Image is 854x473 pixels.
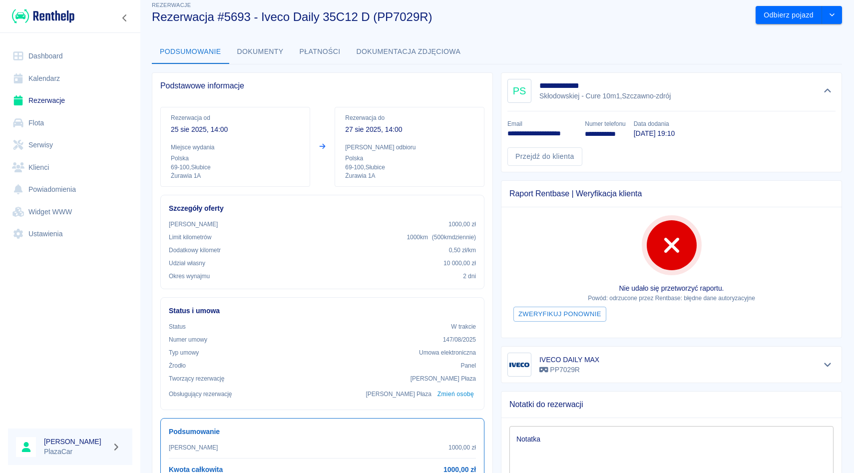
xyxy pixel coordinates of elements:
p: Żurawia 1A [345,172,474,180]
a: Renthelp logo [8,8,74,24]
button: Ukryj szczegóły [820,84,836,98]
p: Umowa elektroniczna [419,348,476,357]
p: 1000,00 zł [448,220,476,229]
p: Obsługujący rezerwację [169,390,232,399]
p: Tworzący rezerwację [169,374,224,383]
h6: [PERSON_NAME] [44,437,108,447]
h6: IVECO DAILY MAX [539,355,599,365]
img: Image [509,355,529,375]
p: 69-100 , Słubice [171,163,300,172]
p: PP7029R [539,365,599,375]
p: Polska [345,154,474,163]
span: Raport Rentbase | Weryfikacja klienta [509,189,834,199]
p: Nie udało się przetworzyć raportu. [509,283,834,294]
button: Płatności [292,40,349,64]
p: [PERSON_NAME] [169,220,218,229]
button: Pokaż szczegóły [820,358,836,372]
p: [PERSON_NAME] odbioru [345,143,474,152]
a: Dashboard [8,45,132,67]
button: Zmień osobę [435,387,476,402]
p: Udział własny [169,259,205,268]
button: Zwiń nawigację [117,11,132,24]
span: Rezerwacje [152,2,191,8]
a: Flota [8,112,132,134]
h6: Szczegóły oferty [169,203,476,214]
p: 25 sie 2025, 14:00 [171,124,300,135]
p: [PERSON_NAME] Płaza [366,390,431,399]
p: Miejsce wydania [171,143,300,152]
h6: Podsumowanie [169,427,476,437]
a: Ustawienia [8,223,132,245]
p: 0,50 zł /km [449,246,476,255]
p: W trakcie [451,322,476,331]
p: Numer telefonu [585,119,625,128]
div: PS [507,79,531,103]
p: Typ umowy [169,348,199,357]
p: [PERSON_NAME] [169,443,218,452]
a: Klienci [8,156,132,179]
p: Status [169,322,186,331]
p: 1000,00 zł [448,443,476,452]
p: Numer umowy [169,335,207,344]
p: 27 sie 2025, 14:00 [345,124,474,135]
a: Rezerwacje [8,89,132,112]
p: 1000 km [407,233,476,242]
button: Podsumowanie [152,40,229,64]
p: 2 dni [463,272,476,281]
button: Zweryfikuj ponownie [513,307,606,322]
a: Przejdź do klienta [507,147,582,166]
a: Powiadomienia [8,178,132,201]
p: PlazaCar [44,447,108,457]
img: Renthelp logo [12,8,74,24]
p: Skłodowskiej - Cure 10m1 , Szczawno-zdrój [539,91,673,101]
p: 10 000,00 zł [443,259,476,268]
p: Dodatkowy kilometr [169,246,221,255]
p: Rezerwacja do [345,113,474,122]
span: Podstawowe informacje [160,81,484,91]
p: [PERSON_NAME] Płaza [411,374,476,383]
p: Polska [171,154,300,163]
button: Dokumentacja zdjęciowa [349,40,469,64]
p: Żrodło [169,361,186,370]
p: Panel [461,361,476,370]
span: ( 500 km dziennie ) [432,234,476,241]
button: Odbierz pojazd [756,6,822,24]
a: Widget WWW [8,201,132,223]
a: Serwisy [8,134,132,156]
p: Żurawia 1A [171,172,300,180]
p: 69-100 , Słubice [345,163,474,172]
a: Kalendarz [8,67,132,90]
p: [DATE] 19:10 [634,128,675,139]
p: Powód: odrzucone przez Rentbase: błędne dane autoryzacyjne [509,294,834,303]
p: 147/08/2025 [443,335,476,344]
button: drop-down [822,6,842,24]
p: Rezerwacja od [171,113,300,122]
p: Data dodania [634,119,675,128]
h3: Rezerwacja #5693 - Iveco Daily 35C12 D (PP7029R) [152,10,748,24]
span: Notatki do rezerwacji [509,400,834,410]
h6: Status i umowa [169,306,476,316]
button: Dokumenty [229,40,292,64]
p: Limit kilometrów [169,233,211,242]
p: Okres wynajmu [169,272,210,281]
p: Email [507,119,577,128]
